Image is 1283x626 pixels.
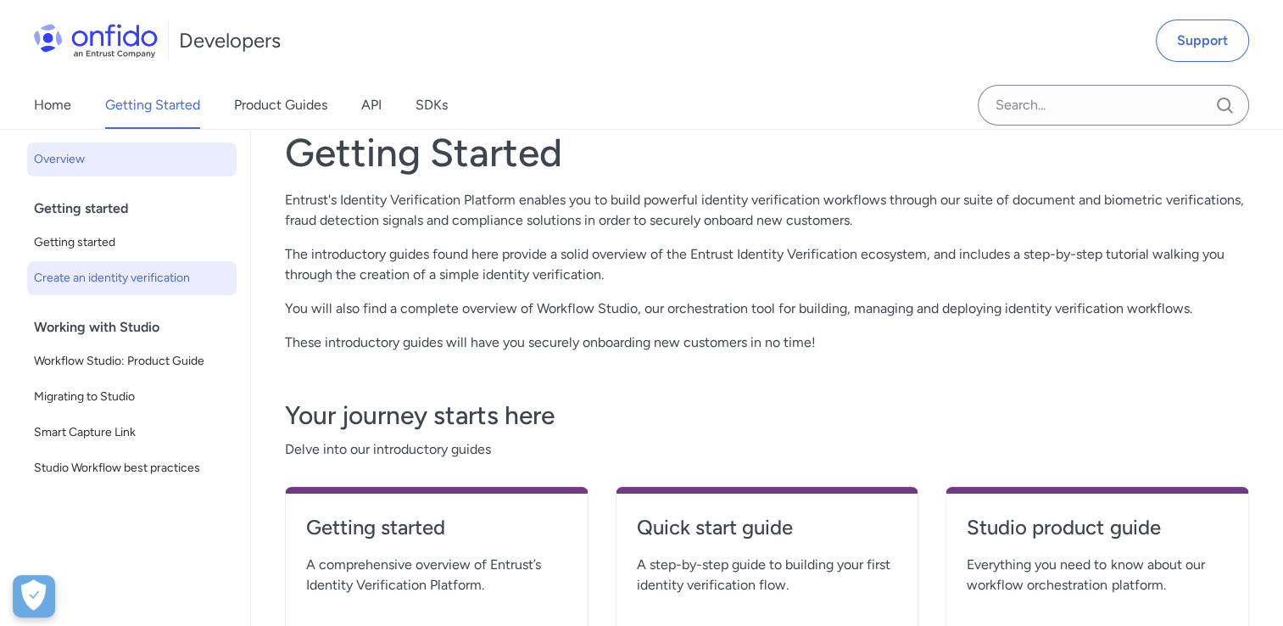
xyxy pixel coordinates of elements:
[967,514,1228,555] a: Studio product guide
[27,143,237,176] a: Overview
[34,232,230,253] span: Getting started
[34,458,230,478] span: Studio Workflow best practices
[34,24,158,58] img: Onfido Logo
[285,333,1249,353] p: These introductory guides will have you securely onboarding new customers in no time!
[637,555,898,595] span: A step-by-step guide to building your first identity verification flow.
[34,387,230,407] span: Migrating to Studio
[179,27,281,54] h1: Developers
[285,299,1249,319] p: You will also find a complete overview of Workflow Studio, our orchestration tool for building, m...
[105,81,200,129] a: Getting Started
[637,514,898,555] a: Quick start guide
[34,149,230,170] span: Overview
[416,81,448,129] a: SDKs
[27,344,237,378] a: Workflow Studio: Product Guide
[285,439,1249,460] span: Delve into our introductory guides
[27,261,237,295] a: Create an identity verification
[306,555,567,595] span: A comprehensive overview of Entrust’s Identity Verification Platform.
[27,226,237,260] a: Getting started
[27,416,237,450] a: Smart Capture Link
[306,514,567,541] h4: Getting started
[361,81,382,129] a: API
[27,380,237,414] a: Migrating to Studio
[285,244,1249,285] p: The introductory guides found here provide a solid overview of the Entrust Identity Verification ...
[285,399,1249,433] h3: Your journey starts here
[34,422,230,443] span: Smart Capture Link
[34,351,230,372] span: Workflow Studio: Product Guide
[285,190,1249,231] p: Entrust's Identity Verification Platform enables you to build powerful identity verification work...
[34,192,243,226] div: Getting started
[234,81,327,129] a: Product Guides
[1156,20,1249,62] a: Support
[13,575,55,618] div: Cookie Preferences
[978,85,1249,126] input: Onfido search input field
[34,81,71,129] a: Home
[637,514,898,541] h4: Quick start guide
[27,451,237,485] a: Studio Workflow best practices
[34,268,230,288] span: Create an identity verification
[967,514,1228,541] h4: Studio product guide
[967,555,1228,595] span: Everything you need to know about our workflow orchestration platform.
[34,310,243,344] div: Working with Studio
[306,514,567,555] a: Getting started
[13,575,55,618] button: Open Preferences
[285,129,1249,176] h1: Getting Started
